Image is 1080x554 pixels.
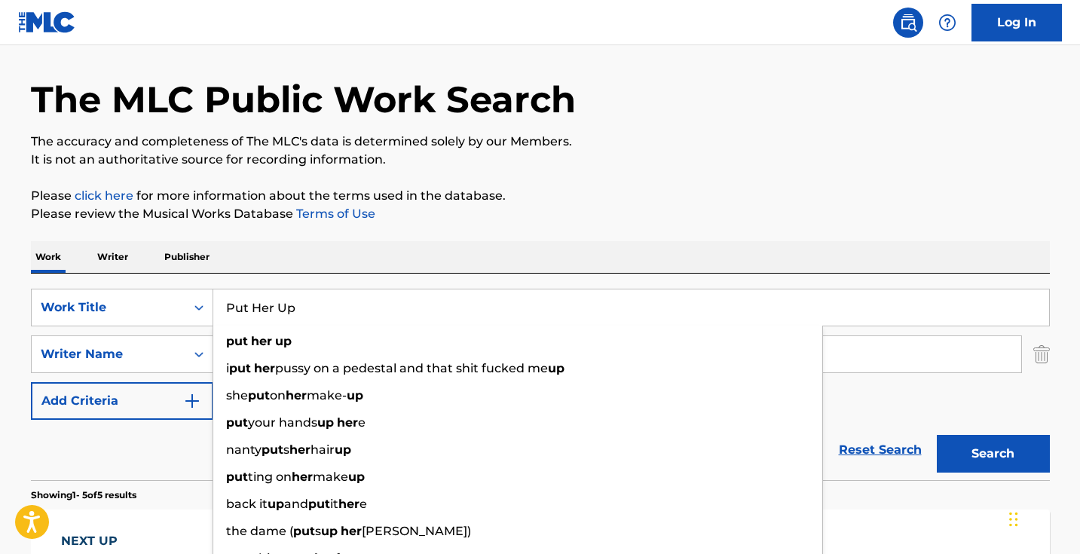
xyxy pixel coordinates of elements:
[41,298,176,317] div: Work Title
[317,415,334,430] strong: up
[283,442,289,457] span: s
[268,497,284,511] strong: up
[362,524,471,538] span: [PERSON_NAME])
[41,345,176,363] div: Writer Name
[293,207,375,221] a: Terms of Use
[358,415,366,430] span: e
[937,435,1050,473] button: Search
[183,392,201,410] img: 9d2ae6d4665cec9f34b9.svg
[831,433,929,467] a: Reset Search
[262,442,283,457] strong: put
[308,497,330,511] strong: put
[330,497,338,511] span: it
[93,241,133,273] p: Writer
[31,77,576,122] h1: The MLC Public Work Search
[548,361,564,375] strong: up
[1005,482,1080,554] iframe: Chat Widget
[226,524,293,538] span: the dame (
[248,470,292,484] span: ting on
[226,334,248,348] strong: put
[226,470,248,484] strong: put
[321,524,338,538] strong: up
[311,442,335,457] span: hair
[31,488,136,502] p: Showing 1 - 5 of 5 results
[31,205,1050,223] p: Please review the Musical Works Database
[248,388,270,402] strong: put
[18,11,76,33] img: MLC Logo
[229,361,251,375] strong: put
[251,334,272,348] strong: her
[938,14,956,32] img: help
[307,388,347,402] span: make-
[292,470,313,484] strong: her
[932,8,962,38] div: Help
[899,14,917,32] img: search
[893,8,923,38] a: Public Search
[226,361,229,375] span: i
[31,241,66,273] p: Work
[313,470,348,484] span: make
[31,133,1050,151] p: The accuracy and completeness of The MLC's data is determined solely by our Members.
[1009,497,1018,542] div: Drag
[337,415,358,430] strong: her
[971,4,1062,41] a: Log In
[226,442,262,457] span: nanty
[31,382,213,420] button: Add Criteria
[270,388,286,402] span: on
[275,361,548,375] span: pussy on a pedestal and that shit fucked me
[341,524,362,538] strong: her
[61,532,198,550] div: NEXT UP
[348,470,365,484] strong: up
[226,415,248,430] strong: put
[315,524,321,538] span: s
[335,442,351,457] strong: up
[248,415,317,430] span: your hands
[293,524,315,538] strong: put
[31,289,1050,480] form: Search Form
[347,388,363,402] strong: up
[75,188,133,203] a: click here
[359,497,367,511] span: e
[31,187,1050,205] p: Please for more information about the terms used in the database.
[284,497,308,511] span: and
[160,241,214,273] p: Publisher
[275,334,292,348] strong: up
[226,388,248,402] span: she
[1033,335,1050,373] img: Delete Criterion
[286,388,307,402] strong: her
[289,442,311,457] strong: her
[254,361,275,375] strong: her
[31,151,1050,169] p: It is not an authoritative source for recording information.
[226,497,268,511] span: back it
[338,497,359,511] strong: her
